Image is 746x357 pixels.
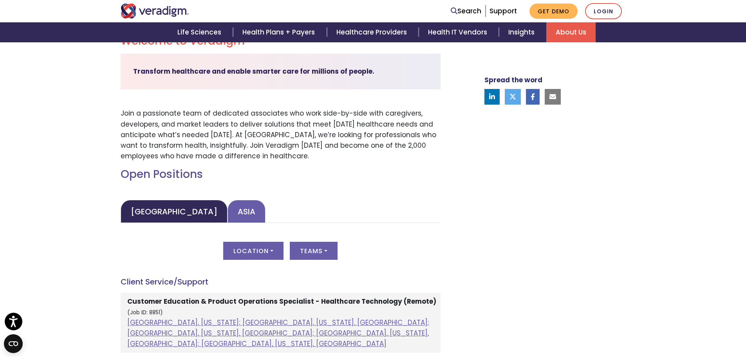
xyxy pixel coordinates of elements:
a: Support [490,6,517,16]
a: About Us [546,22,596,42]
a: Get Demo [529,4,578,19]
p: Join a passionate team of dedicated associates who work side-by-side with caregivers, developers,... [121,108,441,161]
button: Open CMP widget [4,334,23,353]
a: Life Sciences [168,22,233,42]
a: [GEOGRAPHIC_DATA], [US_STATE]; [GEOGRAPHIC_DATA], [US_STATE], [GEOGRAPHIC_DATA]; [GEOGRAPHIC_DATA... [127,318,429,348]
a: Health IT Vendors [419,22,499,42]
a: Health Plans + Payers [233,22,327,42]
strong: Customer Education & Product Operations Specialist - Healthcare Technology (Remote) [127,297,436,306]
h2: Welcome to Veradigm [121,34,441,48]
a: [GEOGRAPHIC_DATA] [121,200,228,223]
button: Location [223,242,284,260]
a: Search [451,6,481,16]
a: Asia [228,200,266,223]
strong: Transform healthcare and enable smarter care for millions of people. [133,67,374,76]
h4: Client Service/Support [121,277,441,286]
a: Insights [499,22,546,42]
button: Teams [290,242,338,260]
small: (Job ID: 8851) [127,309,163,316]
img: Veradigm logo [121,4,189,18]
strong: Spread the word [484,75,542,85]
a: Healthcare Providers [327,22,419,42]
h2: Open Positions [121,168,441,181]
a: Login [585,3,622,19]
